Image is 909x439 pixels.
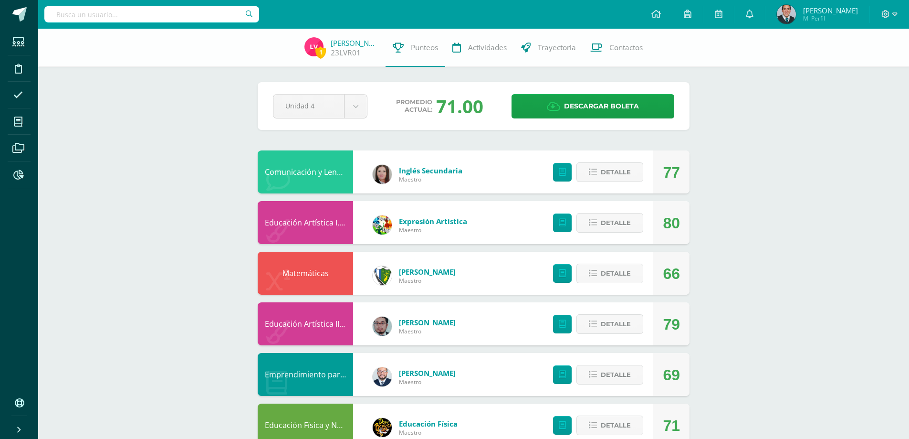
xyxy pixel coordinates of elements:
[44,6,259,22] input: Busca un usuario...
[304,37,324,56] img: 63d99853cab4c46038f6d5e6a91d147f.png
[331,38,378,48] a: [PERSON_NAME]
[564,95,639,118] span: Descargar boleta
[468,43,507,53] span: Actividades
[514,29,583,67] a: Trayectoria
[399,368,456,378] a: [PERSON_NAME]
[576,365,643,385] button: Detalle
[663,353,680,396] div: 69
[386,29,445,67] a: Punteos
[373,317,392,336] img: 5fac68162d5e1b6fbd390a6ac50e103d.png
[315,46,326,58] span: 1
[512,94,674,118] a: Descargar boleta
[273,95,367,118] a: Unidad 4
[601,265,631,282] span: Detalle
[399,428,458,437] span: Maestro
[399,419,458,428] a: Educación Física
[803,6,858,15] span: [PERSON_NAME]
[373,215,392,235] img: 159e24a6ecedfdf8f489544946a573f0.png
[258,302,353,345] div: Educación Artística II, Artes Plásticas
[583,29,650,67] a: Contactos
[663,303,680,346] div: 79
[601,163,631,181] span: Detalle
[258,252,353,295] div: Matemáticas
[576,314,643,334] button: Detalle
[373,165,392,184] img: 8af0450cf43d44e38c4a1497329761f3.png
[399,175,462,183] span: Maestro
[601,214,631,232] span: Detalle
[285,95,332,117] span: Unidad 4
[399,327,456,335] span: Maestro
[399,277,456,285] span: Maestro
[445,29,514,67] a: Actividades
[373,266,392,285] img: d7d6d148f6dec277cbaab50fee73caa7.png
[411,43,438,53] span: Punteos
[576,264,643,283] button: Detalle
[576,162,643,182] button: Detalle
[399,226,467,234] span: Maestro
[258,353,353,396] div: Emprendimiento para la Productividad
[576,416,643,435] button: Detalle
[331,48,361,58] a: 23LVR01
[258,150,353,193] div: Comunicación y Lenguaje, Idioma Extranjero Inglés
[663,202,680,245] div: 80
[399,318,456,327] a: [PERSON_NAME]
[436,94,483,118] span: 71.00
[576,213,643,233] button: Detalle
[601,366,631,384] span: Detalle
[399,267,456,277] a: [PERSON_NAME]
[601,417,631,434] span: Detalle
[399,378,456,386] span: Maestro
[609,43,643,53] span: Contactos
[663,151,680,194] div: 77
[396,98,432,114] span: Promedio actual:
[601,315,631,333] span: Detalle
[663,252,680,295] div: 66
[803,14,858,22] span: Mi Perfil
[777,5,796,24] img: a9976b1cad2e56b1ca6362e8fabb9e16.png
[258,201,353,244] div: Educación Artística I, Música y Danza
[399,166,462,175] a: Inglés Secundaria
[373,418,392,437] img: eda3c0d1caa5ac1a520cf0290d7c6ae4.png
[399,216,467,226] a: Expresión Artística
[373,367,392,386] img: eaa624bfc361f5d4e8a554d75d1a3cf6.png
[538,43,576,53] span: Trayectoria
